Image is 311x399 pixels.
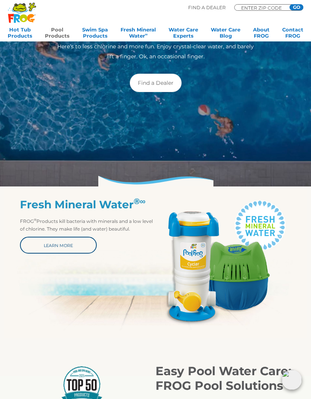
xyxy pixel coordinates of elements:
a: ContactFROG [282,26,303,42]
img: openIcon [282,370,302,390]
sup: ∞ [145,32,148,36]
a: Learn More [20,237,97,254]
sup: ∞ [140,196,146,206]
a: Fresh MineralWater∞ [121,26,156,42]
sup: ® [134,196,140,206]
h2: Easy Pool Water Care: FROG Pool Solutions [155,364,303,393]
p: FROG Products kill bacteria with minerals and a low level of chlorine. They make life (and water)... [20,218,155,233]
a: Swim SpaProducts [82,26,108,42]
a: Find a Dealer [130,74,182,92]
h2: Fresh Mineral Water [20,198,155,211]
p: Here’s to less chlorine and more fun. Enjoy crystal-clear water, and barely lift a finger. Ok, an... [57,41,254,61]
a: PoolProducts [45,26,69,42]
a: AboutFROG [253,26,270,42]
a: Water CareExperts [169,26,198,42]
p: Find A Dealer [188,4,226,11]
img: Pool Products FMW 2023 [155,198,291,326]
a: Water CareBlog [211,26,240,42]
sup: ® [34,218,36,222]
input: Zip Code Form [240,6,286,10]
a: Hot TubProducts [8,26,32,42]
input: GO [289,4,303,10]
